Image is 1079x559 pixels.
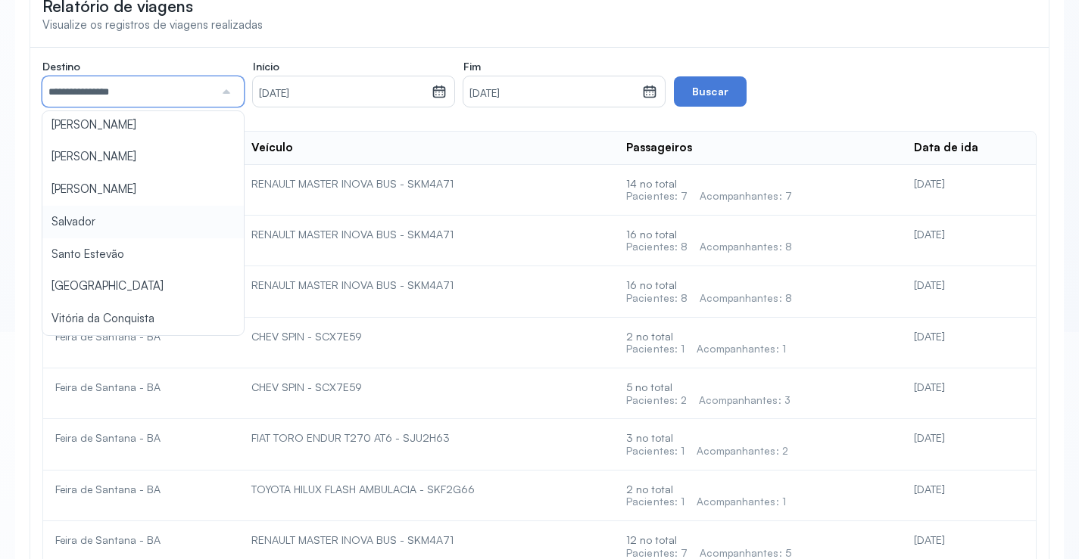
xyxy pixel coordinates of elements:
[914,228,1024,241] div: [DATE]
[42,60,80,73] span: Destino
[251,533,602,547] div: RENAULT MASTER INOVA BUS - SKM4A71
[626,431,890,457] div: 3 no total
[626,330,890,356] div: 2 no total
[626,533,890,559] div: 12 no total
[463,60,481,73] span: Fim
[700,241,792,253] div: Acompanhantes: 8
[42,109,244,141] li: [PERSON_NAME]
[626,483,890,508] div: 2 no total
[626,141,692,155] div: Passageiros
[42,173,244,206] li: [PERSON_NAME]
[697,343,786,356] div: Acompanhantes: 1
[626,278,890,304] div: 16 no total
[914,330,1024,343] div: [DATE]
[469,86,636,101] small: [DATE]
[626,343,685,356] div: Pacientes: 1
[914,278,1024,292] div: [DATE]
[626,394,687,407] div: Pacientes: 2
[42,238,244,271] li: Santo Estevão
[259,86,426,101] small: [DATE]
[55,330,227,343] div: Feira de Santana - BA
[914,533,1024,547] div: [DATE]
[626,380,890,406] div: 5 no total
[626,495,685,508] div: Pacientes: 1
[55,483,227,496] div: Feira de Santana - BA
[251,380,602,394] div: CHEV SPIN - SCX7E59
[697,445,788,458] div: Acompanhantes: 2
[700,292,792,305] div: Acompanhantes: 8
[914,380,1024,394] div: [DATE]
[626,228,890,253] div: 16 no total
[914,483,1024,496] div: [DATE]
[251,141,293,155] div: Veículo
[42,303,244,335] li: Vitória da Conquista
[55,431,227,445] div: Feira de Santana - BA
[626,292,688,305] div: Pacientes: 8
[251,177,602,191] div: RENAULT MASTER INOVA BUS - SKM4A71
[626,190,688,203] div: Pacientes: 7
[914,141,978,155] div: Data de ida
[253,60,279,73] span: Início
[700,190,792,203] div: Acompanhantes: 7
[697,495,786,508] div: Acompanhantes: 1
[251,330,602,343] div: CHEV SPIN - SCX7E59
[626,177,890,203] div: 14 no total
[914,431,1024,445] div: [DATE]
[674,76,747,107] button: Buscar
[626,241,688,253] div: Pacientes: 8
[42,206,244,238] li: Salvador
[55,380,227,394] div: Feira de Santana - BA
[251,431,602,445] div: FIAT TORO ENDUR T270 AT6 - SJU2H63
[699,394,791,407] div: Acompanhantes: 3
[55,533,227,547] div: Feira de Santana - BA
[42,17,263,32] span: Visualize os registros de viagens realizadas
[42,141,244,173] li: [PERSON_NAME]
[914,177,1024,191] div: [DATE]
[251,483,602,496] div: TOYOTA HILUX FLASH AMBULACIA - SKF2G66
[251,278,602,292] div: RENAULT MASTER INOVA BUS - SKM4A71
[626,445,685,458] div: Pacientes: 1
[42,270,244,303] li: [GEOGRAPHIC_DATA]
[251,228,602,241] div: RENAULT MASTER INOVA BUS - SKM4A71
